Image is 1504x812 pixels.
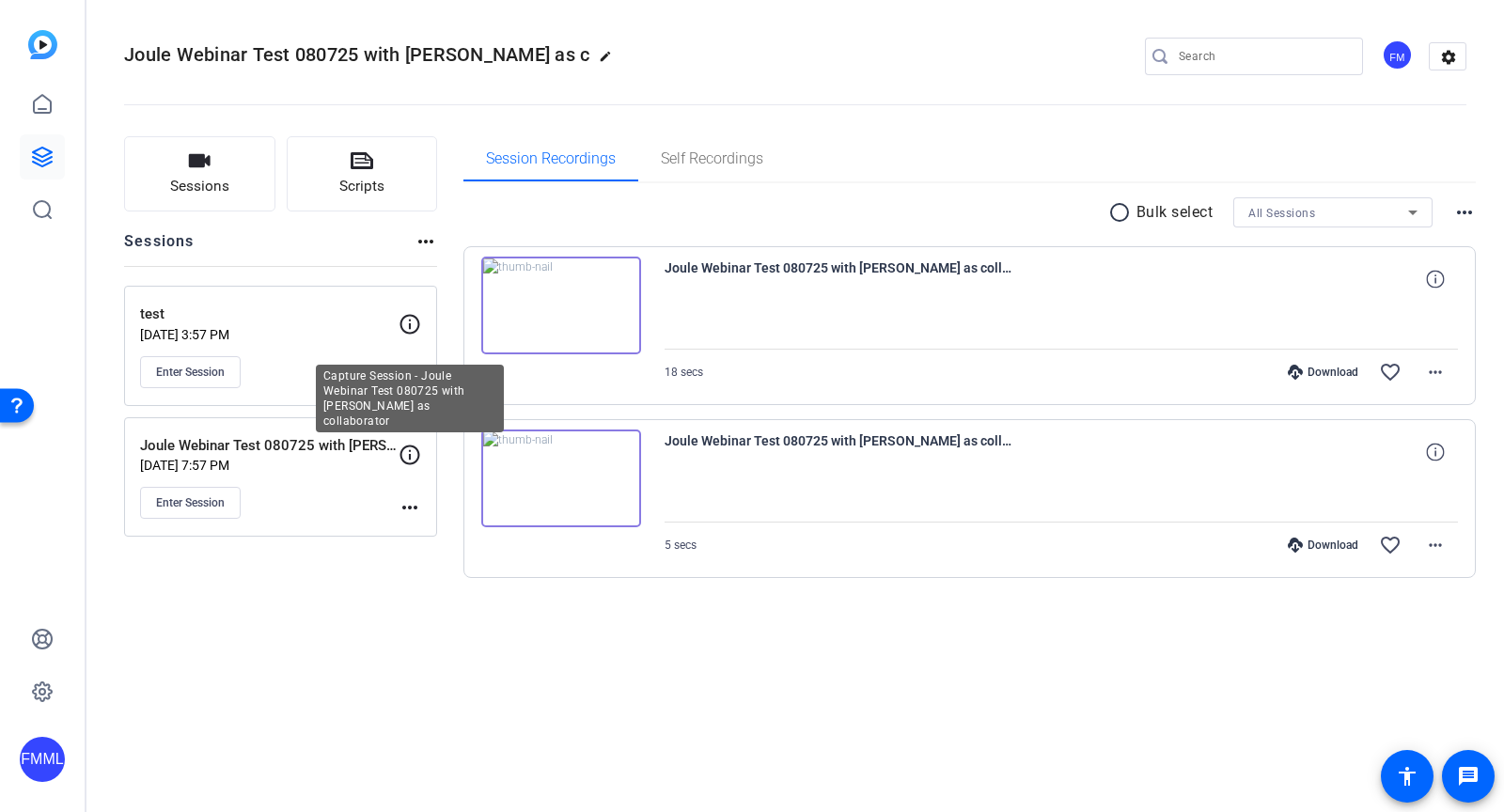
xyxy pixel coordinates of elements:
h2: Sessions [124,230,195,266]
span: Session Recordings [486,151,616,166]
span: Joule Webinar Test 080725 with [PERSON_NAME] as collaborator-[PERSON_NAME] -2025-08-11-11-58-53-2... [665,429,1012,475]
mat-icon: radio_button_unchecked [1108,201,1136,224]
span: Sessions [170,176,229,197]
div: Download [1278,538,1368,553]
mat-icon: more_horiz [1453,201,1476,224]
button: Enter Session [140,356,241,388]
mat-icon: more_horiz [399,366,421,388]
mat-icon: edit [599,50,621,72]
input: Search [1179,45,1348,68]
span: Scripts [339,176,384,197]
mat-icon: more_horiz [1424,534,1447,556]
p: test [140,304,399,325]
span: Joule Webinar Test 080725 with [PERSON_NAME] as collaborator-[PERSON_NAME] -2025-08-11-12-01-49-1... [665,257,1012,302]
span: Joule Webinar Test 080725 with [PERSON_NAME] as c [124,43,589,66]
p: [DATE] 3:57 PM [140,327,399,342]
p: Bulk select [1136,201,1214,224]
mat-icon: favorite_border [1379,361,1402,383]
span: Self Recordings [661,151,763,166]
span: All Sessions [1248,207,1315,220]
img: thumb-nail [481,257,641,354]
mat-icon: more_horiz [1424,361,1447,383]
ngx-avatar: Flying Monkeys Media, LLC [1382,39,1415,72]
div: Download [1278,365,1368,380]
mat-icon: accessibility [1396,765,1418,788]
span: Enter Session [156,495,225,510]
button: Enter Session [140,487,241,519]
mat-icon: favorite_border [1379,534,1402,556]
div: FM [1382,39,1413,70]
div: FMML [20,737,65,782]
mat-icon: more_horiz [415,230,437,253]
span: Enter Session [156,365,225,380]
mat-icon: more_horiz [399,496,421,519]
span: 18 secs [665,366,703,379]
mat-icon: message [1457,765,1480,788]
img: blue-gradient.svg [28,30,57,59]
button: Scripts [287,136,438,211]
p: Joule Webinar Test 080725 with [PERSON_NAME] as collaborator [140,435,399,457]
button: Sessions [124,136,275,211]
img: thumb-nail [481,429,641,527]
span: 5 secs [665,539,697,552]
p: [DATE] 7:57 PM [140,458,399,473]
mat-icon: settings [1430,43,1467,71]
